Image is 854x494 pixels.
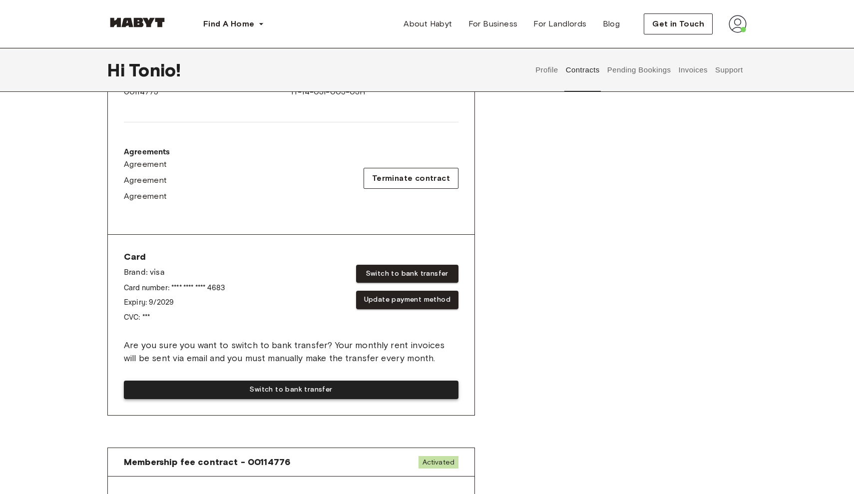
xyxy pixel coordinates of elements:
span: For Landlords [533,18,586,30]
button: Switch to bank transfer [356,265,458,283]
span: Are you sure you want to switch to bank transfer? Your monthly rent invoices will be sent via ema... [124,339,458,365]
a: Agreement [124,190,170,202]
p: Expiry: 9 / 2029 [124,297,225,308]
span: Terminate contract [372,172,450,184]
button: Find A Home [195,14,272,34]
p: Brand: visa [124,267,225,279]
img: avatar [729,15,747,33]
a: Agreement [124,174,170,186]
button: Switch to bank transfer [124,381,458,399]
a: About Habyt [396,14,460,34]
span: Card [124,251,225,263]
button: Terminate contract [364,168,458,189]
span: Agreement [124,158,167,170]
span: Activated [419,456,458,469]
button: Profile [534,48,560,92]
button: Invoices [677,48,709,92]
button: Get in Touch [644,13,713,34]
span: Get in Touch [652,18,704,30]
span: About Habyt [404,18,452,30]
p: Agreements [124,146,170,158]
span: For Business [468,18,518,30]
span: Membership fee contract - 00114776 [124,456,290,468]
div: user profile tabs [532,48,747,92]
a: For Business [460,14,526,34]
span: Agreement [124,190,167,202]
button: Support [714,48,744,92]
span: Blog [603,18,620,30]
a: Blog [595,14,628,34]
span: Hi [107,59,129,80]
a: For Landlords [525,14,594,34]
img: Habyt [107,17,167,27]
button: Update payment method [356,291,458,309]
span: Agreement [124,174,167,186]
button: Pending Bookings [606,48,672,92]
span: Tonio ! [129,59,181,80]
a: Agreement [124,158,170,170]
span: Find A Home [203,18,254,30]
button: Contracts [564,48,601,92]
